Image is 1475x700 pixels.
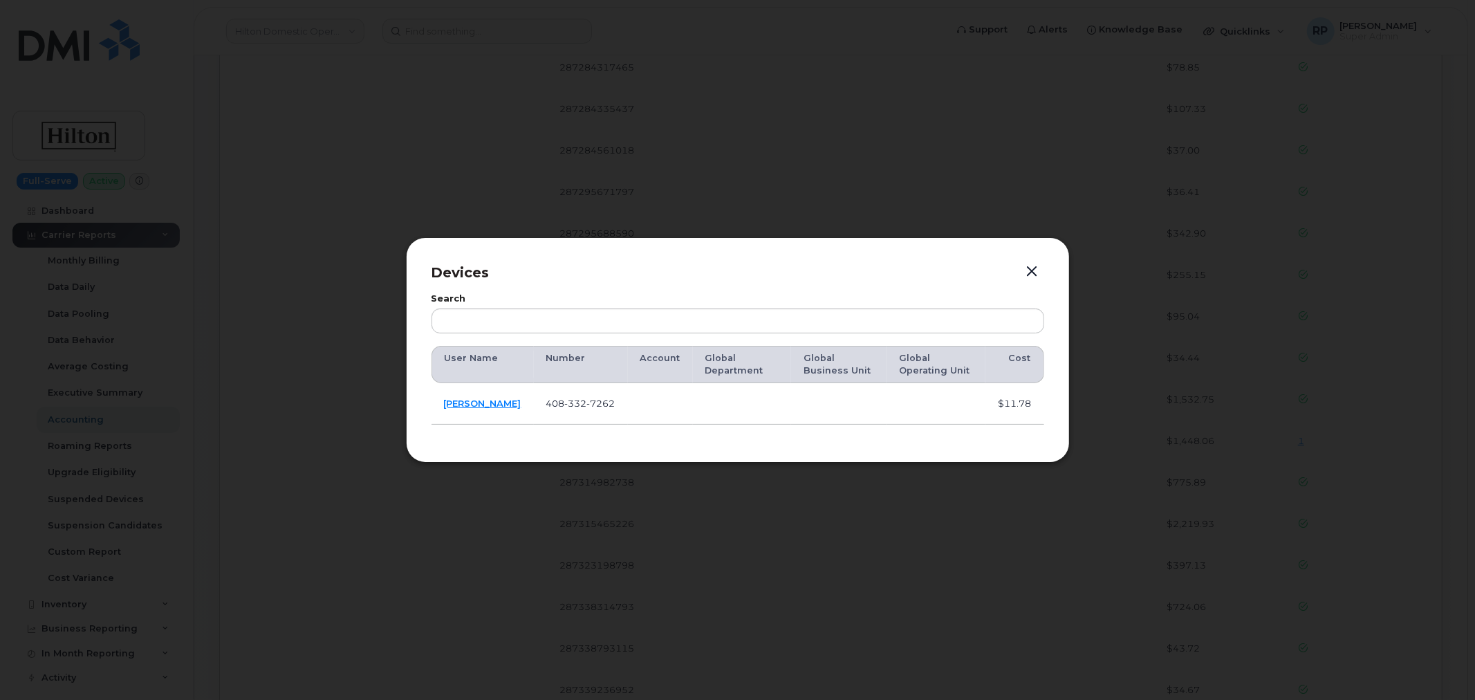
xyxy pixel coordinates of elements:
label: Search [432,295,1044,304]
span: 332 [565,398,587,409]
span: 7262 [587,398,615,409]
th: Global Department [693,346,792,384]
th: Number [534,346,628,384]
th: Global Operating Unit [887,346,985,384]
a: [PERSON_NAME] [444,398,521,409]
td: $11.78 [985,383,1043,425]
th: User Name [432,346,534,384]
span: 408 [546,398,615,409]
th: Account [628,346,693,384]
p: Devices [432,263,1044,283]
th: Global Business Unit [791,346,887,384]
iframe: Messenger Launcher [1415,640,1465,690]
th: Cost [985,346,1043,384]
